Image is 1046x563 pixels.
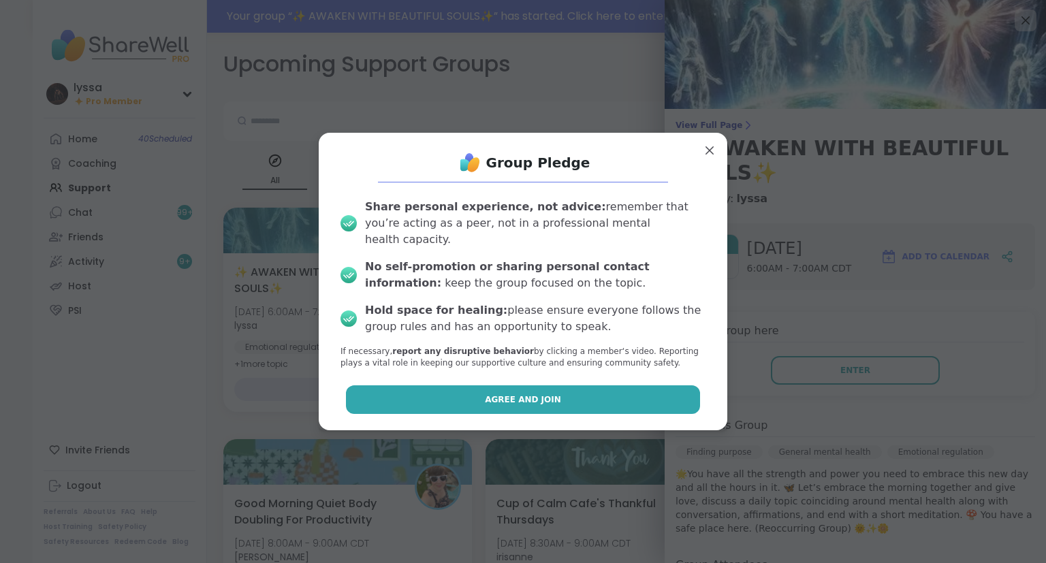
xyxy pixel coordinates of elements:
[365,199,706,248] div: remember that you’re acting as a peer, not in a professional mental health capacity.
[456,149,484,176] img: ShareWell Logo
[365,304,507,317] b: Hold space for healing:
[346,385,701,414] button: Agree and Join
[486,153,590,172] h1: Group Pledge
[485,393,561,406] span: Agree and Join
[340,346,706,369] p: If necessary, by clicking a member‘s video. Reporting plays a vital role in keeping our supportiv...
[365,200,606,213] b: Share personal experience, not advice:
[392,347,534,356] b: report any disruptive behavior
[365,302,706,335] div: please ensure everyone follows the group rules and has an opportunity to speak.
[365,259,706,291] div: keep the group focused on the topic.
[365,260,650,289] b: No self-promotion or sharing personal contact information:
